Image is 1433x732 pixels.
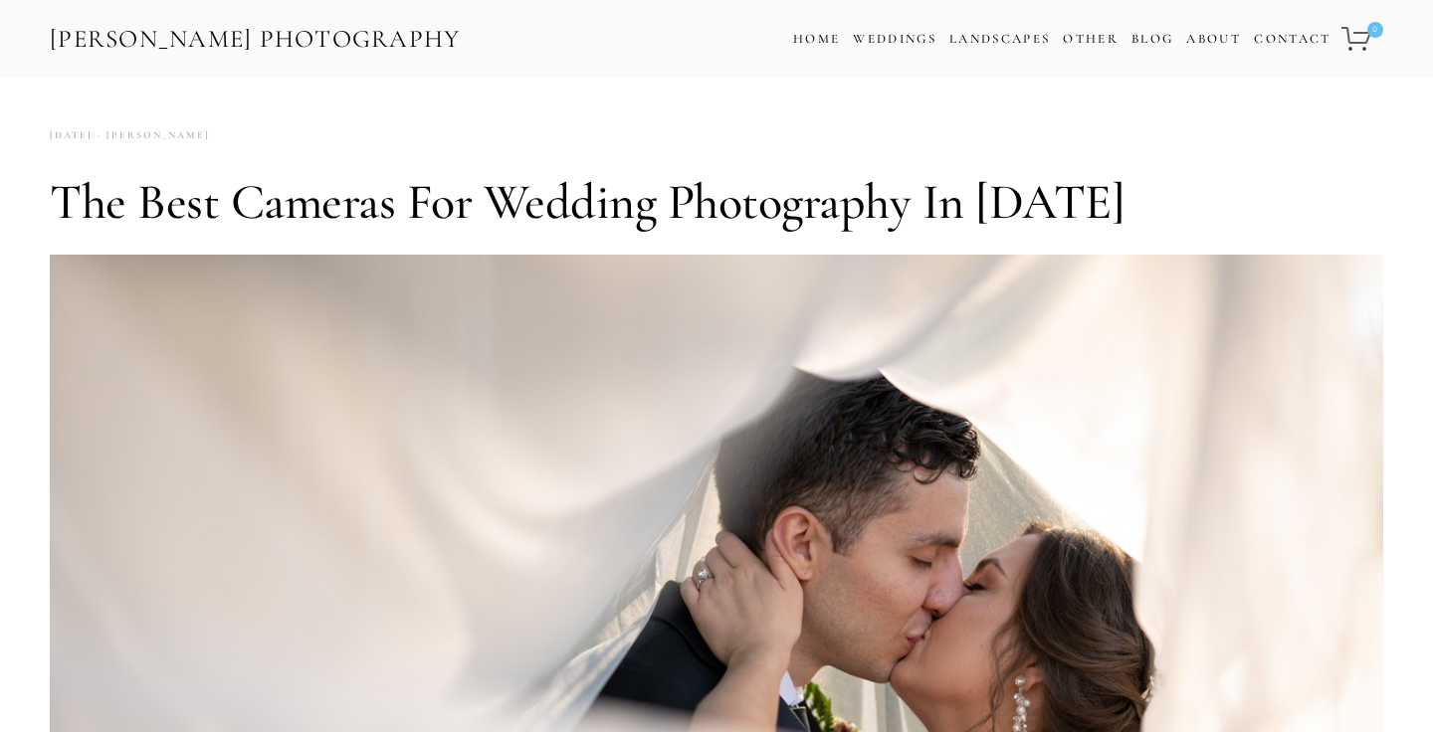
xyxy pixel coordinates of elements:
[48,17,463,62] a: [PERSON_NAME] Photography
[853,31,936,47] a: Weddings
[1131,25,1173,54] a: Blog
[93,122,210,149] a: [PERSON_NAME]
[1186,25,1241,54] a: About
[1063,31,1119,47] a: Other
[50,172,1383,232] h1: The Best Cameras for Wedding Photography in [DATE]
[50,122,93,149] time: [DATE]
[1338,15,1385,63] a: 0 items in cart
[1254,25,1331,54] a: Contact
[793,25,840,54] a: Home
[1367,22,1383,38] span: 0
[949,31,1050,47] a: Landscapes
